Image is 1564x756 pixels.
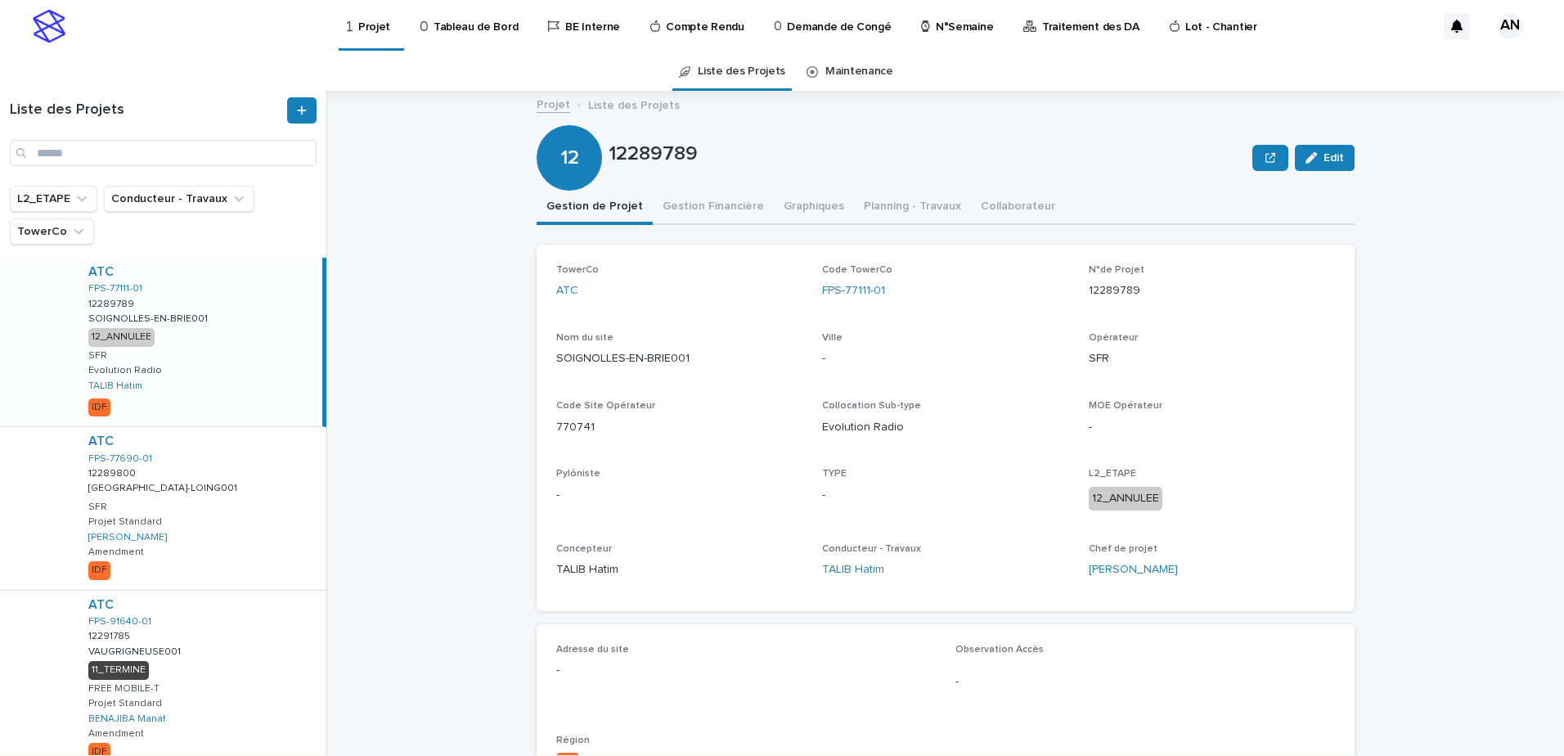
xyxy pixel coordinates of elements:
[88,728,144,740] p: Amendment
[556,401,655,411] span: Code Site Opérateur
[537,94,570,113] a: Projet
[822,265,892,275] span: Code TowerCo
[1089,487,1162,511] div: 12_ANNULEE
[1089,561,1178,578] a: [PERSON_NAME]
[822,401,921,411] span: Collocation Sub-type
[1089,544,1157,554] span: Chef de projet
[556,645,629,655] span: Adresse du site
[88,532,167,543] a: [PERSON_NAME]
[88,616,151,628] a: FPS-91640-01
[698,52,785,91] a: Liste des Projets
[88,310,211,325] p: SOIGNOLLES-EN-BRIE001
[971,191,1065,225] button: Collaborateur
[556,282,578,299] a: ATC
[88,350,107,362] p: SFR
[88,502,107,513] p: SFR
[88,713,165,725] a: BENAJIBA Manaf
[104,186,254,212] button: Conducteur - Travaux
[1089,419,1335,436] p: -
[88,283,142,295] a: FPS-77111-01
[774,191,854,225] button: Graphiques
[822,561,884,578] a: TALIB Hatim
[33,10,65,43] img: stacker-logo-s-only.png
[88,661,149,679] div: 11_TERMINE
[854,191,971,225] button: Planning - Travaux
[1324,152,1344,164] span: Edit
[556,544,612,554] span: Concepteur
[88,434,114,449] a: ATC
[1295,145,1355,171] button: Edit
[822,419,1068,436] p: Evolution Radio
[822,350,1068,367] p: -
[556,333,613,343] span: Nom du site
[1089,350,1335,367] p: SFR
[88,479,240,494] p: [GEOGRAPHIC_DATA]-LOING001
[537,191,653,225] button: Gestion de Projet
[653,191,774,225] button: Gestion Financière
[88,328,155,346] div: 12_ANNULEE
[88,264,114,280] a: ATC
[1089,401,1162,411] span: MOE Opérateur
[88,597,114,613] a: ATC
[556,469,600,479] span: Pylôniste
[556,662,936,679] p: -
[88,398,110,416] div: IDF
[556,350,802,367] p: SOIGNOLLES-EN-BRIE001
[10,140,317,166] input: Search
[10,101,284,119] h1: Liste des Projets
[1497,13,1523,39] div: AN
[588,95,680,113] p: Liste des Projets
[88,453,152,465] a: FPS-77690-01
[88,561,110,579] div: IDF
[88,643,184,658] p: VAUGRIGNEUSE001
[822,487,1068,504] p: -
[609,142,1246,166] p: 12289789
[955,645,1044,655] span: Observation Accès
[88,698,162,709] p: Projet Standard
[556,561,802,578] p: TALIB Hatim
[88,516,162,528] p: Projet Standard
[88,295,137,310] p: 12289789
[825,52,893,91] a: Maintenance
[822,333,843,343] span: Ville
[88,683,160,695] p: FREE MOBILE-T
[556,265,599,275] span: TowerCo
[1089,282,1335,299] p: 12289789
[1089,333,1138,343] span: Opérateur
[556,419,802,436] p: 770741
[556,487,802,504] p: -
[955,673,1335,691] p: -
[10,218,94,245] button: TowerCo
[822,282,885,299] a: FPS-77111-01
[1089,265,1144,275] span: N°de Projet
[88,628,133,642] p: 12291785
[88,465,139,479] p: 12289800
[88,365,162,376] p: Evolution Radio
[822,544,921,554] span: Conducteur - Travaux
[88,547,144,558] p: Amendment
[1089,469,1136,479] span: L2_ETAPE
[822,469,847,479] span: TYPE
[88,380,142,392] a: TALIB Hatim
[556,736,590,745] span: Région
[537,80,602,169] div: 12
[10,186,97,212] button: L2_ETAPE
